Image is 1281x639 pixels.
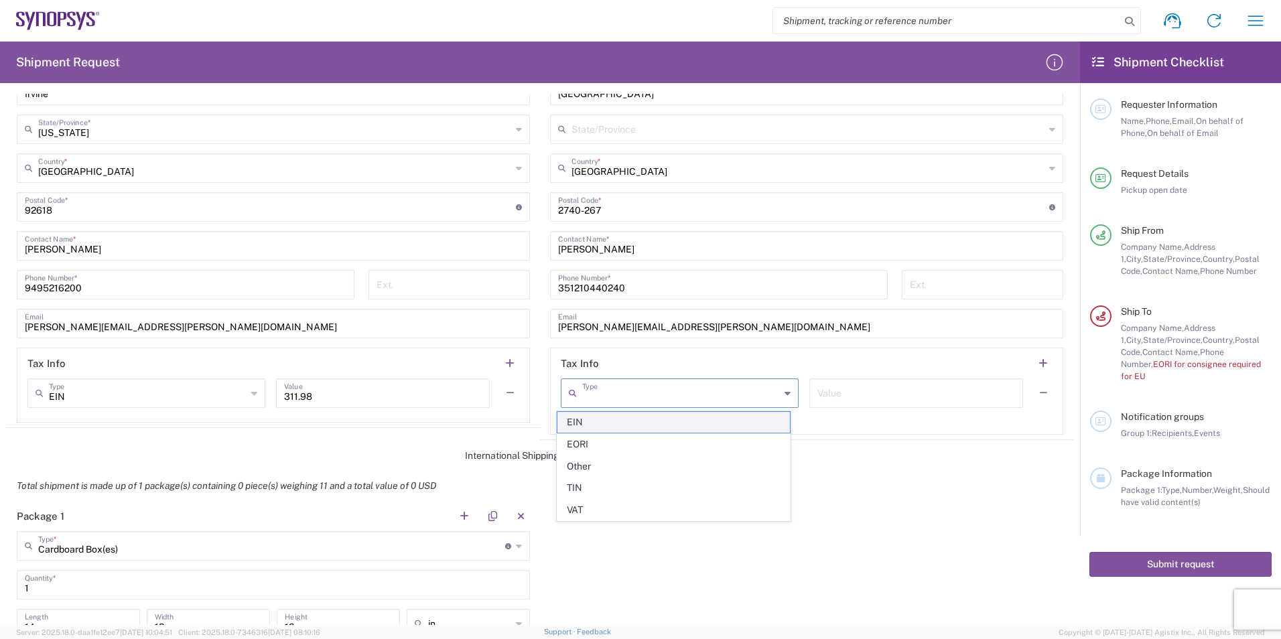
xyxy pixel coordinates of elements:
[7,480,446,491] em: Total shipment is made up of 1 package(s) containing 0 piece(s) weighing 11 and a total value of ...
[1143,254,1203,264] span: State/Province,
[1162,485,1182,495] span: Type,
[1121,323,1184,333] span: Company Name,
[1121,242,1184,252] span: Company Name,
[120,628,172,636] span: [DATE] 10:04:51
[1121,99,1217,110] span: Requester Information
[557,500,790,520] span: VAT
[1121,185,1187,195] span: Pickup open date
[1142,347,1200,357] span: Contact Name,
[1089,552,1272,577] button: Submit request
[7,449,1073,461] div: International Shipping Guidelines
[1203,254,1235,264] span: Country,
[1200,266,1257,276] span: Phone Number
[1146,116,1172,126] span: Phone,
[1172,116,1196,126] span: Email,
[557,434,790,455] span: EORI
[1126,254,1143,264] span: City,
[1121,168,1189,179] span: Request Details
[1059,626,1265,638] span: Copyright © [DATE]-[DATE] Agistix Inc., All Rights Reserved
[1203,335,1235,345] span: Country,
[1121,116,1146,126] span: Name,
[1213,485,1243,495] span: Weight,
[1121,225,1164,236] span: Ship From
[561,357,599,370] h2: Tax Info
[178,628,320,636] span: Client: 2025.18.0-7346316
[1182,485,1213,495] span: Number,
[1147,128,1219,138] span: On behalf of Email
[17,510,64,523] h2: Package 1
[561,417,1053,429] div: EORI for consignee required for EU
[1152,428,1194,438] span: Recipients,
[1121,411,1204,422] span: Notification groups
[773,8,1120,33] input: Shipment, tracking or reference number
[544,628,578,636] a: Support
[1121,428,1152,438] span: Group 1:
[1121,306,1152,317] span: Ship To
[1126,335,1143,345] span: City,
[268,628,320,636] span: [DATE] 08:10:16
[1143,335,1203,345] span: State/Province,
[1121,485,1162,495] span: Package 1:
[1121,468,1212,479] span: Package Information
[1194,428,1220,438] span: Events
[1142,266,1200,276] span: Contact Name,
[16,628,172,636] span: Server: 2025.18.0-daa1fe12ee7
[1092,54,1224,70] h2: Shipment Checklist
[16,54,120,70] h2: Shipment Request
[27,357,66,370] h2: Tax Info
[577,628,611,636] a: Feedback
[557,456,790,477] span: Other
[557,478,790,498] span: TIN
[557,412,790,433] span: EIN
[1121,359,1261,381] span: EORI for consignee required for EU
